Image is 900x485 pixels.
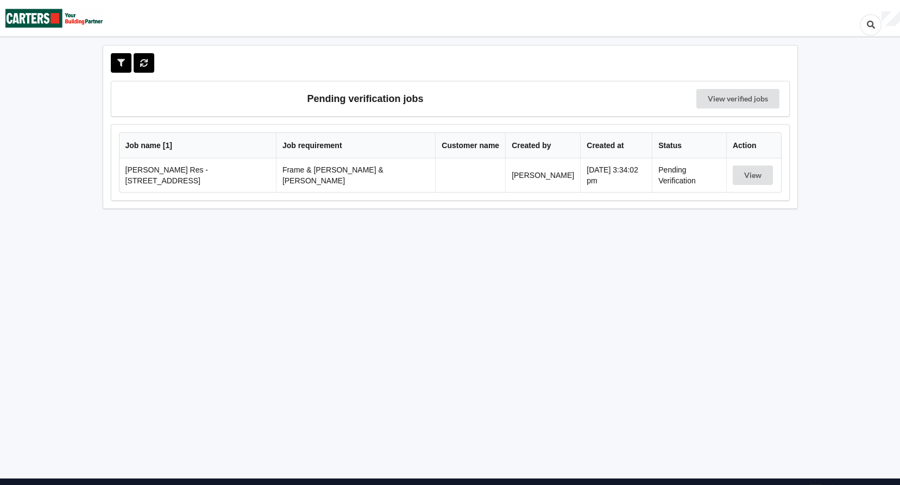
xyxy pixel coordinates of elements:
[733,165,773,185] button: View
[882,11,900,27] div: User Profile
[580,133,652,158] th: Created at
[276,133,435,158] th: Job requirement
[119,133,276,158] th: Job name [ 1 ]
[505,133,580,158] th: Created by
[726,133,781,158] th: Action
[652,133,726,158] th: Status
[119,89,612,109] h3: Pending verification jobs
[652,158,726,192] td: Pending Verification
[696,89,779,109] a: View verified jobs
[435,133,505,158] th: Customer name
[276,158,435,192] td: Frame & [PERSON_NAME] & [PERSON_NAME]
[119,158,276,192] td: [PERSON_NAME] Res - [STREET_ADDRESS]
[5,1,103,36] img: Carters
[580,158,652,192] td: [DATE] 3:34:02 pm
[733,171,775,180] a: View
[505,158,580,192] td: [PERSON_NAME]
